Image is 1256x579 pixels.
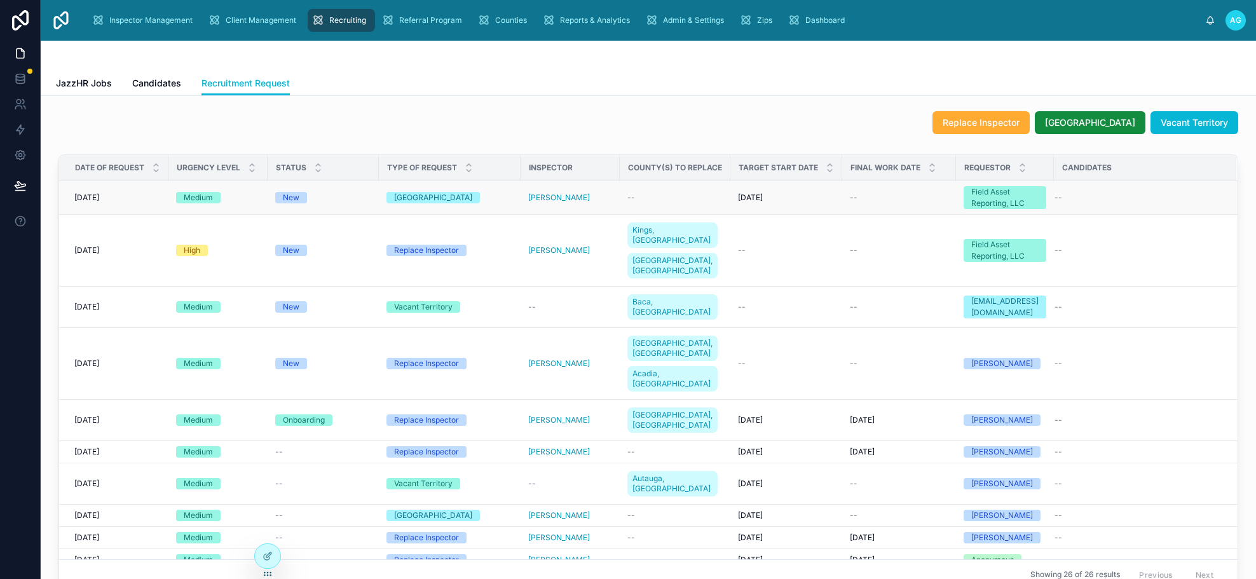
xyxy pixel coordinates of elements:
[74,193,99,203] span: [DATE]
[176,245,260,256] a: High
[275,533,371,543] a: --
[627,555,723,565] a: --
[528,479,536,489] span: --
[528,245,612,255] a: [PERSON_NAME]
[184,245,200,256] div: High
[386,554,513,566] a: Replace Inspector
[528,555,612,565] a: [PERSON_NAME]
[850,163,920,173] span: Final Work Date
[528,510,612,521] a: [PERSON_NAME]
[971,186,1039,209] div: Field Asset Reporting, LLC
[738,193,763,203] span: [DATE]
[627,555,635,565] span: --
[176,414,260,426] a: Medium
[74,302,161,312] a: [DATE]
[632,225,713,245] span: Kings, [GEOGRAPHIC_DATA]
[627,447,723,457] a: --
[275,510,371,521] a: --
[74,193,161,203] a: [DATE]
[1055,245,1062,255] span: --
[738,358,835,369] a: --
[964,186,1046,209] a: Field Asset Reporting, LLC
[74,533,99,543] span: [DATE]
[560,15,630,25] span: Reports & Analytics
[528,555,590,565] a: [PERSON_NAME]
[1055,302,1062,312] span: --
[738,533,763,543] span: [DATE]
[528,415,590,425] a: [PERSON_NAME]
[528,193,590,203] a: [PERSON_NAME]
[964,478,1046,489] a: [PERSON_NAME]
[528,533,612,543] a: [PERSON_NAME]
[627,468,723,499] a: Autauga, [GEOGRAPHIC_DATA]
[176,301,260,313] a: Medium
[176,554,260,566] a: Medium
[850,415,875,425] span: [DATE]
[386,245,513,256] a: Replace Inspector
[627,193,723,203] a: --
[964,532,1046,543] a: [PERSON_NAME]
[204,9,305,32] a: Client Management
[74,245,99,255] span: [DATE]
[739,163,818,173] span: Target Start Date
[184,478,213,489] div: Medium
[276,163,306,173] span: Status
[850,358,948,369] a: --
[971,239,1039,262] div: Field Asset Reporting, LLC
[850,555,875,565] span: [DATE]
[394,301,453,313] div: Vacant Territory
[275,479,283,489] span: --
[386,478,513,489] a: Vacant Territory
[394,532,459,543] div: Replace Inspector
[394,554,459,566] div: Replace Inspector
[176,478,260,489] a: Medium
[964,510,1046,521] a: [PERSON_NAME]
[184,301,213,313] div: Medium
[184,414,213,426] div: Medium
[738,302,746,312] span: --
[201,72,290,96] a: Recruitment Request
[528,193,612,203] a: [PERSON_NAME]
[627,471,718,496] a: Autauga, [GEOGRAPHIC_DATA]
[275,192,371,203] a: New
[308,9,375,32] a: Recruiting
[1150,111,1238,134] button: Vacant Territory
[177,163,240,173] span: Urgency Level
[394,358,459,369] div: Replace Inspector
[528,245,590,255] span: [PERSON_NAME]
[74,245,161,255] a: [DATE]
[132,72,181,97] a: Candidates
[394,478,453,489] div: Vacant Territory
[964,554,1046,566] a: Anonymous
[386,510,513,521] a: [GEOGRAPHIC_DATA]
[176,358,260,369] a: Medium
[176,446,260,458] a: Medium
[1055,447,1221,457] a: --
[964,239,1046,262] a: Field Asset Reporting, LLC
[51,10,71,31] img: App logo
[738,415,835,425] a: [DATE]
[74,510,99,521] span: [DATE]
[850,415,948,425] a: [DATE]
[176,510,260,521] a: Medium
[528,358,612,369] a: [PERSON_NAME]
[632,255,713,276] span: [GEOGRAPHIC_DATA], [GEOGRAPHIC_DATA]
[850,555,948,565] a: [DATE]
[627,222,718,248] a: Kings, [GEOGRAPHIC_DATA]
[201,77,290,90] span: Recruitment Request
[74,533,161,543] a: [DATE]
[850,510,948,521] a: --
[378,9,471,32] a: Referral Program
[850,533,948,543] a: [DATE]
[850,245,948,255] a: --
[56,77,112,90] span: JazzHR Jobs
[850,510,857,521] span: --
[538,9,639,32] a: Reports & Analytics
[386,301,513,313] a: Vacant Territory
[275,533,283,543] span: --
[738,358,746,369] span: --
[738,555,763,565] span: [DATE]
[1055,555,1062,565] span: --
[74,555,161,565] a: [DATE]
